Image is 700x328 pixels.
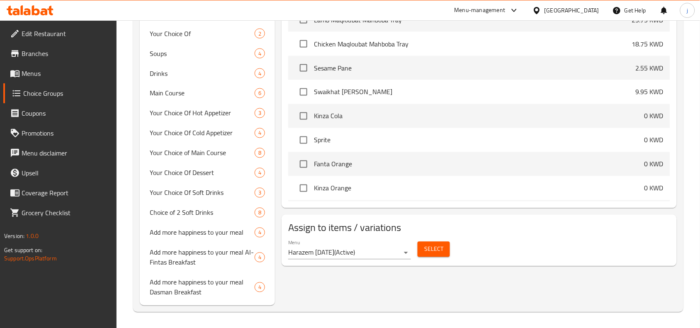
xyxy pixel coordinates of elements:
[140,83,275,103] div: Main Course6
[544,6,599,15] div: [GEOGRAPHIC_DATA]
[295,155,312,173] span: Select choice
[644,159,664,169] p: 0 KWD
[150,108,255,118] span: Your Choice Of Hot Appetizer
[150,248,255,267] span: Add more happiness to your meal Al-Fintas Breakfast
[22,188,110,198] span: Coverage Report
[4,245,42,255] span: Get support on:
[255,49,265,58] div: Choices
[295,107,312,125] span: Select choice
[150,128,255,138] span: Your Choice Of Cold Appetizer
[140,163,275,183] div: Your Choice Of Dessert4
[295,180,312,197] span: Select choice
[314,159,644,169] span: Fanta Orange
[3,203,117,223] a: Grocery Checklist
[632,39,664,49] p: 18.75 KWD
[295,131,312,149] span: Select choice
[255,229,265,237] span: 4
[4,253,57,264] a: Support.OpsPlatform
[3,143,117,163] a: Menu disclaimer
[255,30,265,38] span: 2
[255,208,265,218] div: Choices
[314,111,644,121] span: Kinza Cola
[314,87,636,97] span: Swaikhat [PERSON_NAME]
[150,148,255,158] span: Your Choice of Main Course
[22,128,110,138] span: Promotions
[255,148,265,158] div: Choices
[3,103,117,123] a: Coupons
[4,231,24,241] span: Version:
[687,6,688,15] span: j
[255,254,265,262] span: 4
[255,50,265,58] span: 4
[23,88,110,98] span: Choice Groups
[140,63,275,83] div: Drinks4
[140,44,275,63] div: Soups4
[255,188,265,198] div: Choices
[255,68,265,78] div: Choices
[22,68,110,78] span: Menus
[3,44,117,63] a: Branches
[150,168,255,178] span: Your Choice Of Dessert
[150,277,255,297] span: Add more happiness to your meal Dasman Breakfast
[314,15,632,25] span: Lamb Maqloubat Mahboba Tray
[255,88,265,98] div: Choices
[632,15,664,25] p: 23.75 KWD
[288,246,411,260] div: Harazem [DATE](Active)
[288,221,670,235] h2: Assign to items / variations
[314,135,644,145] span: Sprite
[314,63,636,73] span: Sesame Pane
[255,109,265,117] span: 3
[22,108,110,118] span: Coupons
[255,70,265,78] span: 4
[455,5,506,15] div: Menu-management
[644,111,664,121] p: 0 KWD
[314,39,632,49] span: Chicken Maqloubat Mahboba Tray
[295,59,312,77] span: Select choice
[3,123,117,143] a: Promotions
[22,168,110,178] span: Upsell
[255,128,265,138] div: Choices
[140,223,275,243] div: Add more happiness to your meal4
[636,87,664,97] p: 9.95 KWD
[288,240,300,245] label: Menu
[22,208,110,218] span: Grocery Checklist
[295,35,312,53] span: Select choice
[255,108,265,118] div: Choices
[150,228,255,238] span: Add more happiness to your meal
[150,49,255,58] span: Soups
[255,284,265,292] span: 4
[255,29,265,39] div: Choices
[255,189,265,197] span: 3
[255,253,265,262] div: Choices
[140,143,275,163] div: Your Choice of Main Course8
[644,183,664,193] p: 0 KWD
[314,183,644,193] span: Kinza Orange
[3,183,117,203] a: Coverage Report
[140,123,275,143] div: Your Choice Of Cold Appetizer4
[140,203,275,223] div: Choice of 2 Soft Drinks8
[150,208,255,218] span: Choice of 2 Soft Drinks
[255,149,265,157] span: 8
[255,129,265,137] span: 4
[22,29,110,39] span: Edit Restaurant
[255,209,265,217] span: 8
[295,83,312,101] span: Select choice
[140,24,275,44] div: Your Choice Of2
[150,68,255,78] span: Drinks
[150,29,255,39] span: Your Choice Of
[255,282,265,292] div: Choices
[255,169,265,177] span: 4
[255,90,265,97] span: 6
[140,272,275,302] div: Add more happiness to your meal Dasman Breakfast4
[140,103,275,123] div: Your Choice Of Hot Appetizer3
[255,228,265,238] div: Choices
[424,244,443,255] span: Select
[150,88,255,98] span: Main Course
[3,163,117,183] a: Upsell
[3,63,117,83] a: Menus
[3,83,117,103] a: Choice Groups
[140,243,275,272] div: Add more happiness to your meal Al-Fintas Breakfast4
[255,168,265,178] div: Choices
[140,183,275,203] div: Your Choice Of Soft Drinks3
[150,188,255,198] span: Your Choice Of Soft Drinks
